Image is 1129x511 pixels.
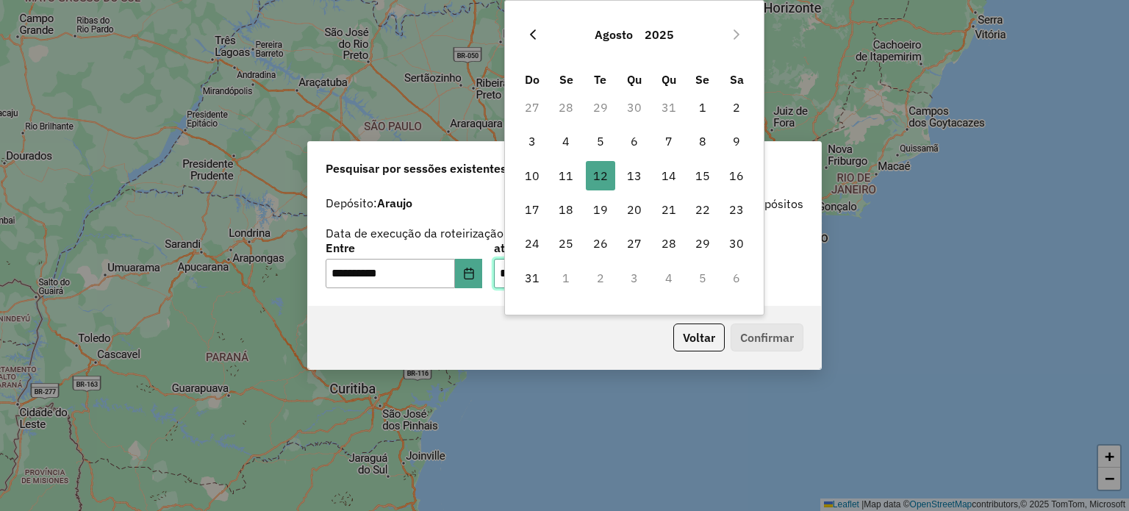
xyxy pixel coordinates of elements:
span: 30 [722,229,751,258]
td: 26 [584,226,617,260]
span: 13 [620,161,649,190]
span: 31 [517,263,547,293]
button: Previous Month [521,23,545,46]
td: 30 [720,226,753,260]
td: 9 [720,124,753,158]
td: 5 [686,261,720,295]
span: 2 [722,93,751,122]
td: 6 [617,124,651,158]
span: Te [594,72,606,87]
span: 17 [517,195,547,224]
td: 13 [617,159,651,193]
td: 29 [584,90,617,124]
td: 28 [651,226,685,260]
td: 28 [549,90,583,124]
span: Qu [627,72,642,87]
span: 1 [688,93,717,122]
span: 16 [722,161,751,190]
span: Pesquisar por sessões existentes [326,160,506,177]
td: 20 [617,193,651,226]
td: 8 [686,124,720,158]
label: Depósito: [326,194,412,212]
button: Choose Month [589,17,639,52]
td: 4 [549,124,583,158]
span: Se [695,72,709,87]
td: 15 [686,159,720,193]
td: 1 [549,261,583,295]
span: 15 [688,161,717,190]
span: 3 [517,126,547,156]
span: 19 [586,195,615,224]
span: 10 [517,161,547,190]
span: 24 [517,229,547,258]
span: 18 [551,195,581,224]
button: Choose Year [639,17,680,52]
td: 2 [584,261,617,295]
td: 27 [515,90,549,124]
span: 9 [722,126,751,156]
td: 31 [651,90,685,124]
td: 24 [515,226,549,260]
label: Entre [326,239,482,257]
td: 2 [720,90,753,124]
td: 3 [515,124,549,158]
td: 31 [515,261,549,295]
span: 22 [688,195,717,224]
td: 1 [686,90,720,124]
span: 25 [551,229,581,258]
td: 16 [720,159,753,193]
span: Qu [662,72,676,87]
label: até [494,239,650,257]
span: Se [559,72,573,87]
label: Data de execução da roteirização: [326,224,507,242]
span: 26 [586,229,615,258]
span: 21 [654,195,684,224]
td: 17 [515,193,549,226]
button: Choose Date [455,259,483,288]
td: 3 [617,261,651,295]
span: 28 [654,229,684,258]
td: 23 [720,193,753,226]
td: 22 [686,193,720,226]
span: 29 [688,229,717,258]
span: Do [525,72,540,87]
td: 18 [549,193,583,226]
td: 14 [651,159,685,193]
span: 6 [620,126,649,156]
button: Next Month [725,23,748,46]
strong: Araujo [377,196,412,210]
td: 30 [617,90,651,124]
td: 25 [549,226,583,260]
span: 27 [620,229,649,258]
td: 5 [584,124,617,158]
td: 27 [617,226,651,260]
td: 7 [651,124,685,158]
td: 4 [651,261,685,295]
span: 7 [654,126,684,156]
td: 29 [686,226,720,260]
span: Sa [730,72,744,87]
span: 20 [620,195,649,224]
span: 8 [688,126,717,156]
td: 6 [720,261,753,295]
td: 19 [584,193,617,226]
span: 4 [551,126,581,156]
span: 14 [654,161,684,190]
button: Voltar [673,324,725,351]
span: 11 [551,161,581,190]
span: 23 [722,195,751,224]
td: 12 [584,159,617,193]
span: 12 [586,161,615,190]
td: 11 [549,159,583,193]
td: 10 [515,159,549,193]
span: 5 [586,126,615,156]
td: 21 [651,193,685,226]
